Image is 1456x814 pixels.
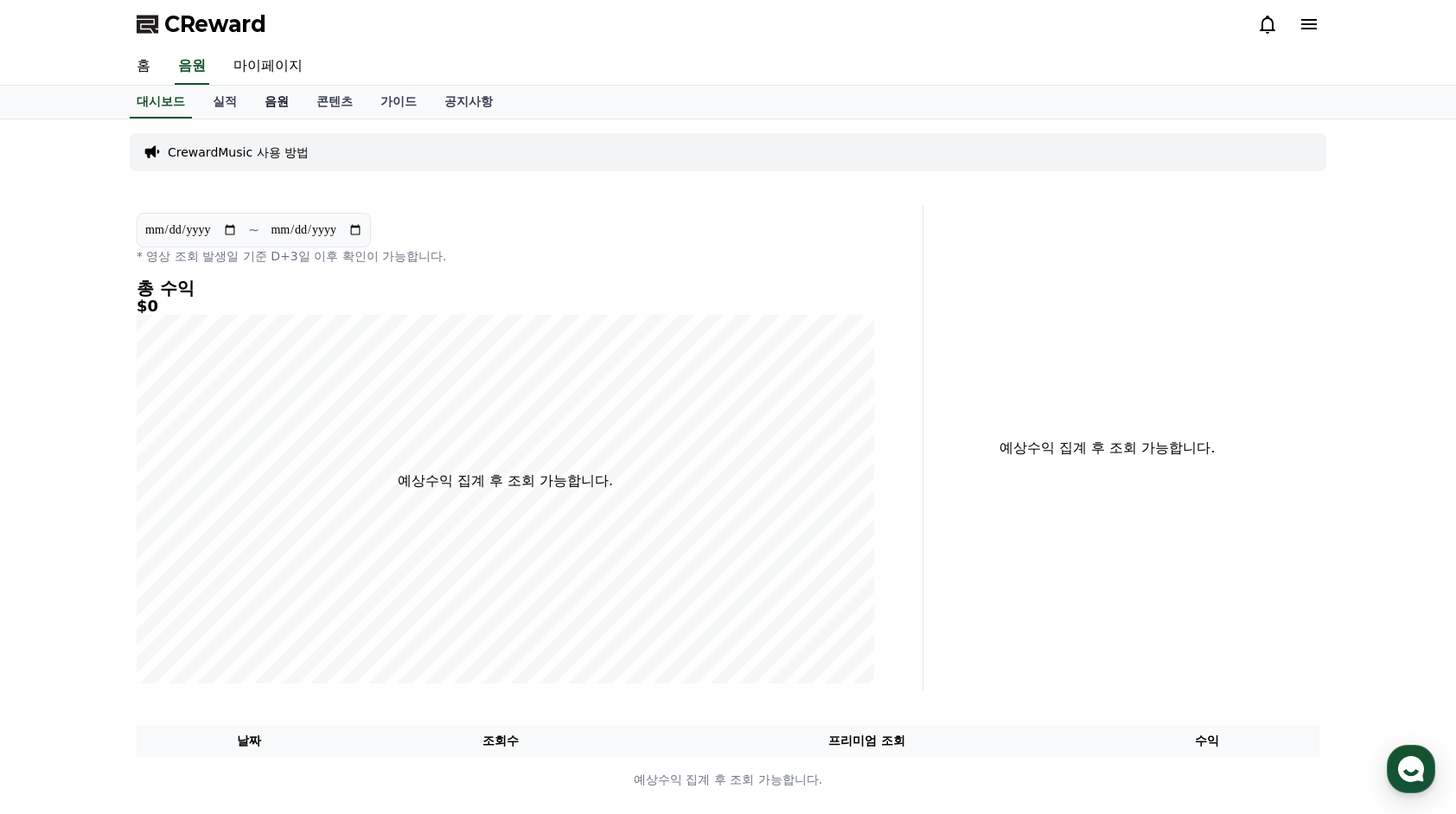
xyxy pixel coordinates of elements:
a: 콘텐츠 [303,86,367,119]
a: 음원 [175,48,209,85]
a: 가이드 [367,86,431,119]
p: 예상수익 집계 후 조회 가능합니다. [937,438,1279,458]
th: 프리미엄 조회 [640,725,1094,757]
span: 설정 [267,574,288,588]
th: 수익 [1094,725,1319,757]
h4: 총 수익 [137,279,874,298]
p: 예상수익 집계 후 조회 가능합니다. [137,771,1319,789]
a: 마이페이지 [220,48,316,85]
a: 대화 [114,548,223,592]
p: 예상수익 집계 후 조회 가능합니다. [398,471,613,491]
a: 홈 [5,548,114,592]
a: 설정 [223,548,332,592]
p: ~ [248,220,259,240]
a: CrewardMusic 사용 방법 [168,144,309,161]
h5: $0 [137,298,874,315]
th: 조회수 [362,725,640,757]
a: 음원 [251,86,303,119]
span: 홈 [54,574,65,588]
a: 홈 [123,48,164,85]
a: CReward [137,10,266,38]
span: 대화 [158,575,179,589]
a: 실적 [199,86,251,119]
a: 공지사항 [431,86,507,119]
th: 날짜 [137,725,362,757]
span: CReward [164,10,266,38]
p: * 영상 조회 발생일 기준 D+3일 이후 확인이 가능합니다. [137,247,874,265]
a: 대시보드 [130,86,192,119]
